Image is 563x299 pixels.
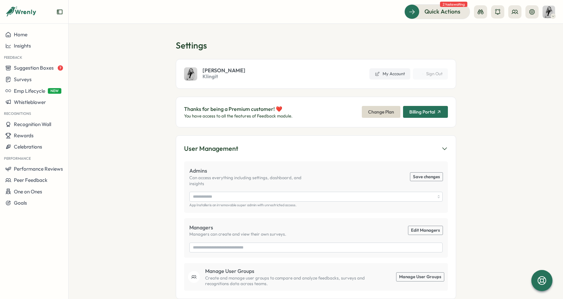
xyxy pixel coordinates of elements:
[14,76,32,83] span: Surveys
[203,73,245,80] span: Klingit
[543,6,555,18] img: Kira Elle Cole
[205,267,374,275] p: Manage User Groups
[362,106,400,118] button: Change Plan
[189,231,286,237] p: Managers can create and view their own surveys.
[14,200,27,206] span: Goals
[14,144,42,150] span: Celebrations
[205,275,374,287] p: Create and manage user groups to compare and analyze feedbacks, surveys and recognitions data acr...
[184,144,238,154] div: User Management
[403,106,448,118] button: Billing Portal
[413,68,448,80] button: Sign Out
[14,99,46,105] span: Whistleblower
[426,71,443,77] span: Sign Out
[58,65,63,71] span: 7
[14,166,63,172] span: Performance Reviews
[189,167,316,175] p: Admins
[409,110,435,114] span: Billing Portal
[14,177,47,183] span: Peer Feedback
[189,203,443,207] p: App Installer is an irremovable super admin with unrestricted access.
[14,188,42,195] span: One on Ones
[14,88,45,94] span: Emp Lifecycle
[383,71,405,77] span: My Account
[14,132,34,139] span: Rewards
[410,173,443,181] button: Save changes
[189,175,316,186] p: Can access everything including settings, dashboard, and insights
[184,105,293,113] p: Thanks for being a Premium customer! ❤️
[14,121,51,127] span: Recognition Wall
[184,144,448,154] button: User Management
[14,65,54,71] span: Suggestion Boxes
[176,40,456,51] h1: Settings
[14,43,31,49] span: Insights
[408,226,443,235] a: Edit Managers
[440,2,467,7] span: 2 tasks waiting
[14,31,27,38] span: Home
[184,113,293,119] p: You have access to all the features of Feedback module.
[424,7,460,16] span: Quick Actions
[203,68,245,73] span: [PERSON_NAME]
[184,67,197,81] img: Kira Elle Cole
[56,9,63,15] button: Expand sidebar
[369,68,410,80] a: My Account
[189,223,286,232] p: Managers
[404,4,470,19] button: Quick Actions
[368,106,394,117] span: Change Plan
[396,273,444,281] a: Manage User Groups
[48,88,61,94] span: NEW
